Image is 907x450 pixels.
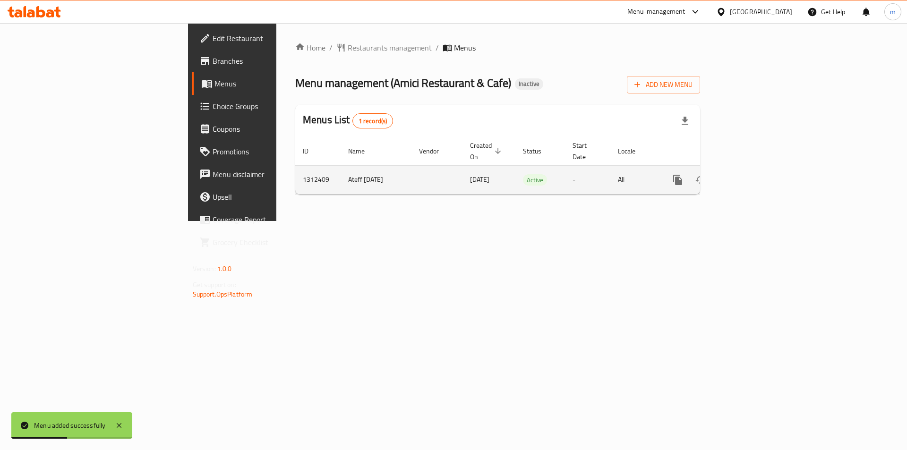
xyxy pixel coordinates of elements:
[618,145,648,157] span: Locale
[436,42,439,53] li: /
[213,123,332,135] span: Coupons
[610,165,659,194] td: All
[192,140,340,163] a: Promotions
[348,42,432,53] span: Restaurants management
[193,263,216,275] span: Version:
[192,231,340,254] a: Grocery Checklist
[730,7,792,17] div: [GEOGRAPHIC_DATA]
[353,117,393,126] span: 1 record(s)
[515,80,543,88] span: Inactive
[213,55,332,67] span: Branches
[627,76,700,93] button: Add New Menu
[523,174,547,186] div: Active
[213,101,332,112] span: Choice Groups
[454,42,476,53] span: Menus
[192,50,340,72] a: Branches
[470,173,489,186] span: [DATE]
[348,145,377,157] span: Name
[192,163,340,186] a: Menu disclaimer
[193,288,253,300] a: Support.OpsPlatform
[565,165,610,194] td: -
[192,208,340,231] a: Coverage Report
[667,169,689,191] button: more
[192,27,340,50] a: Edit Restaurant
[627,6,685,17] div: Menu-management
[213,237,332,248] span: Grocery Checklist
[192,186,340,208] a: Upsell
[213,191,332,203] span: Upsell
[336,42,432,53] a: Restaurants management
[352,113,394,128] div: Total records count
[193,279,236,291] span: Get support on:
[34,420,106,431] div: Menu added successfully
[523,175,547,186] span: Active
[515,78,543,90] div: Inactive
[890,7,896,17] span: m
[634,79,693,91] span: Add New Menu
[573,140,599,162] span: Start Date
[213,146,332,157] span: Promotions
[341,165,411,194] td: Ateff [DATE]
[192,118,340,140] a: Coupons
[689,169,712,191] button: Change Status
[295,42,700,53] nav: breadcrumb
[213,214,332,225] span: Coverage Report
[659,137,765,166] th: Actions
[419,145,451,157] span: Vendor
[674,110,696,132] div: Export file
[192,72,340,95] a: Menus
[303,113,393,128] h2: Menus List
[303,145,321,157] span: ID
[213,169,332,180] span: Menu disclaimer
[214,78,332,89] span: Menus
[523,145,554,157] span: Status
[217,263,232,275] span: 1.0.0
[295,72,511,93] span: Menu management ( Amici Restaurant & Cafe )
[192,95,340,118] a: Choice Groups
[213,33,332,44] span: Edit Restaurant
[295,137,765,195] table: enhanced table
[470,140,504,162] span: Created On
